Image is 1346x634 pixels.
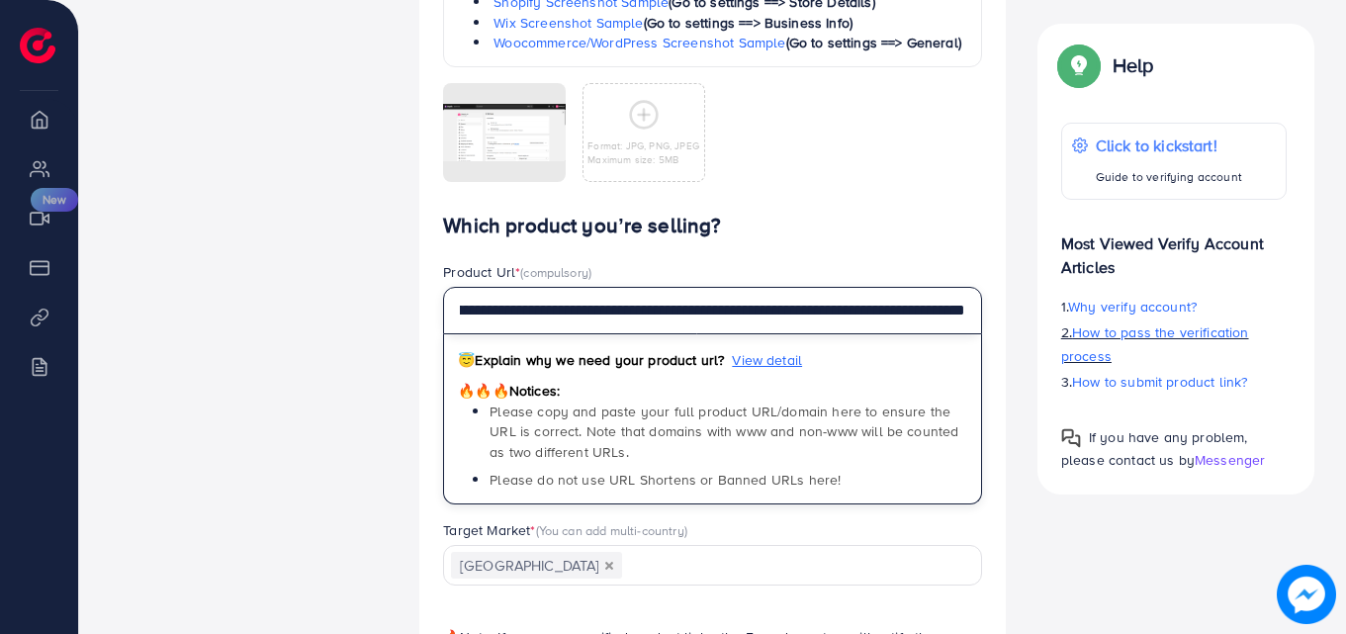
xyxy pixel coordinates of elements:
p: Maximum size: 5MB [587,152,699,166]
h4: Which product you’re selling? [443,214,982,238]
div: Search for option [443,545,982,586]
span: Please copy and paste your full product URL/domain here to ensure the URL is correct. Note that d... [490,402,958,462]
p: Guide to verifying account [1096,165,1242,189]
span: Messenger [1195,450,1265,470]
span: Notices: [458,381,560,401]
span: (compulsory) [520,263,591,281]
a: Woocommerce/WordPress Screenshot Sample [494,33,785,52]
label: Target Market [443,520,687,540]
img: image [1277,565,1336,624]
span: How to pass the verification process [1061,322,1249,366]
span: Please do not use URL Shortens or Banned URLs here! [490,470,841,490]
p: Most Viewed Verify Account Articles [1061,216,1287,279]
p: Format: JPG, PNG, JPEG [587,138,699,152]
span: How to submit product link? [1072,372,1247,392]
span: (Go to settings ==> General) [786,33,961,52]
input: Search for option [624,551,956,582]
span: (Go to settings ==> Business Info) [644,13,852,33]
img: logo [20,28,55,63]
span: View detail [732,350,802,370]
p: 2. [1061,320,1287,368]
img: img uploaded [443,104,566,161]
span: 🔥🔥🔥 [458,381,508,401]
p: Click to kickstart! [1096,134,1242,157]
span: If you have any problem, please contact us by [1061,427,1248,470]
img: Popup guide [1061,47,1097,83]
span: Why verify account? [1068,297,1197,317]
span: [GEOGRAPHIC_DATA] [451,552,622,580]
p: Help [1113,53,1154,77]
button: Deselect Pakistan [604,561,614,571]
a: Wix Screenshot Sample [494,13,643,33]
span: (You can add multi-country) [536,521,687,539]
label: Product Url [443,262,591,282]
span: Explain why we need your product url? [458,350,724,370]
p: 3. [1061,370,1287,394]
p: 1. [1061,295,1287,318]
img: Popup guide [1061,428,1081,448]
span: 😇 [458,350,475,370]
